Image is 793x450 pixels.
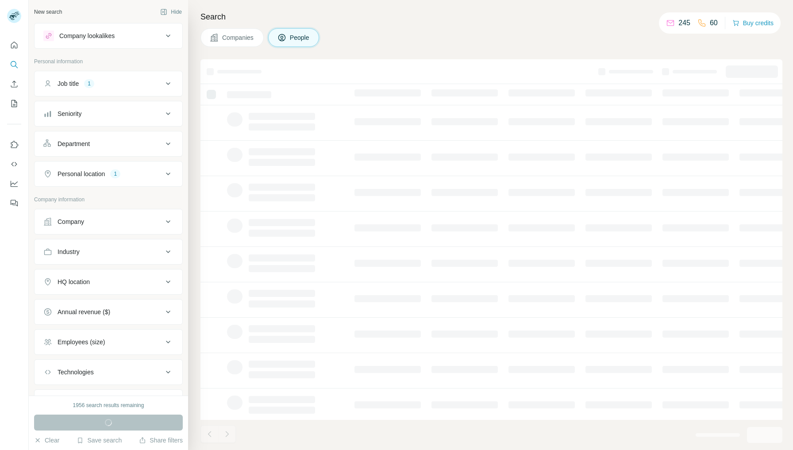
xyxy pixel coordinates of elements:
[7,96,21,112] button: My lists
[34,8,62,16] div: New search
[7,76,21,92] button: Enrich CSV
[7,37,21,53] button: Quick start
[35,211,182,232] button: Company
[35,271,182,292] button: HQ location
[58,139,90,148] div: Department
[35,73,182,94] button: Job title1
[58,169,105,178] div: Personal location
[290,33,310,42] span: People
[7,156,21,172] button: Use Surfe API
[35,362,182,383] button: Technologies
[58,109,81,118] div: Seniority
[58,308,110,316] div: Annual revenue ($)
[139,436,183,445] button: Share filters
[58,247,80,256] div: Industry
[59,31,115,40] div: Company lookalikes
[84,80,94,88] div: 1
[35,392,182,413] button: Keywords
[58,217,84,226] div: Company
[35,163,182,185] button: Personal location1
[77,436,122,445] button: Save search
[200,11,782,23] h4: Search
[7,137,21,153] button: Use Surfe on LinkedIn
[34,58,183,65] p: Personal information
[35,301,182,323] button: Annual revenue ($)
[35,241,182,262] button: Industry
[58,79,79,88] div: Job title
[35,25,182,46] button: Company lookalikes
[7,195,21,211] button: Feedback
[7,176,21,192] button: Dashboard
[35,331,182,353] button: Employees (size)
[222,33,254,42] span: Companies
[73,401,144,409] div: 1956 search results remaining
[34,436,59,445] button: Clear
[58,368,94,377] div: Technologies
[35,103,182,124] button: Seniority
[732,17,774,29] button: Buy credits
[154,5,188,19] button: Hide
[35,133,182,154] button: Department
[7,57,21,73] button: Search
[34,196,183,204] p: Company information
[58,277,90,286] div: HQ location
[110,170,120,178] div: 1
[58,338,105,346] div: Employees (size)
[710,18,718,28] p: 60
[678,18,690,28] p: 245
